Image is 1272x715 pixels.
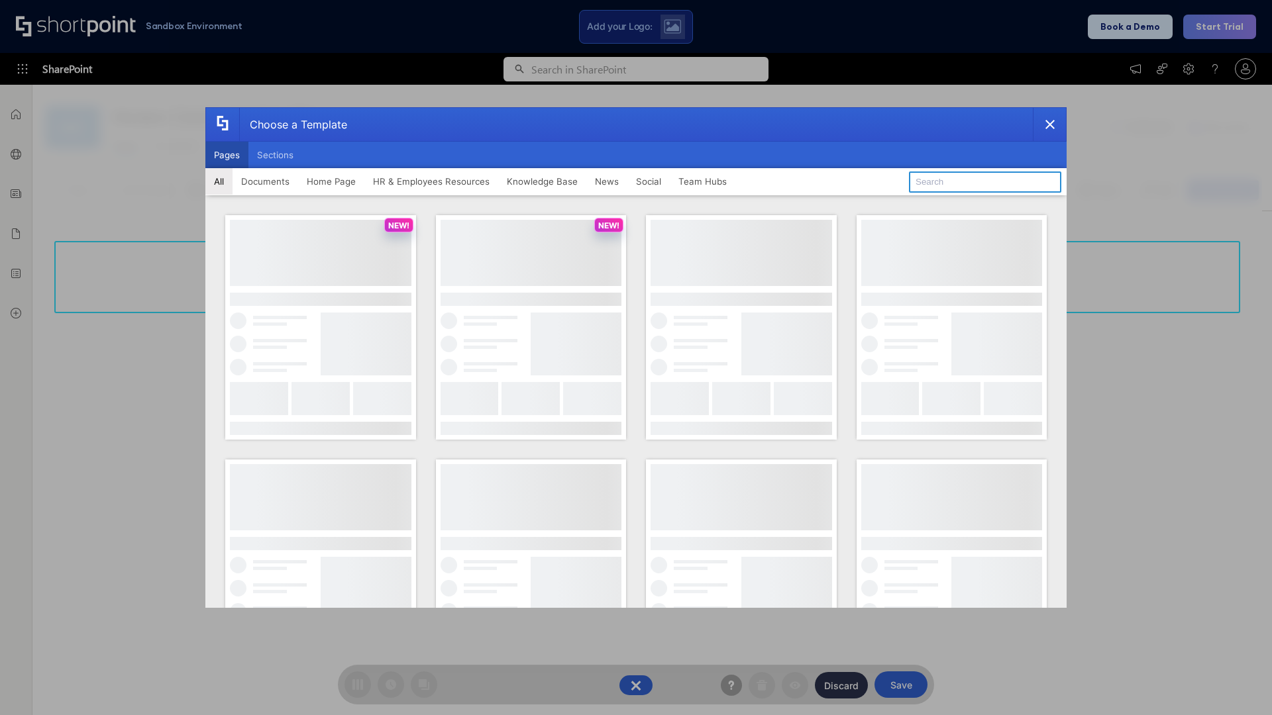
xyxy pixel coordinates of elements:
input: Search [909,171,1061,193]
button: Pages [205,142,248,168]
button: Sections [248,142,302,168]
iframe: Chat Widget [1206,651,1272,715]
button: All [205,168,233,195]
p: NEW! [388,220,409,230]
button: Social [627,168,670,195]
div: Choose a Template [239,108,347,141]
button: Home Page [298,168,364,195]
button: Team Hubs [670,168,735,195]
div: template selector [205,107,1067,608]
button: News [586,168,627,195]
button: Knowledge Base [498,168,586,195]
button: Documents [233,168,298,195]
p: NEW! [598,220,619,230]
button: HR & Employees Resources [364,168,498,195]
